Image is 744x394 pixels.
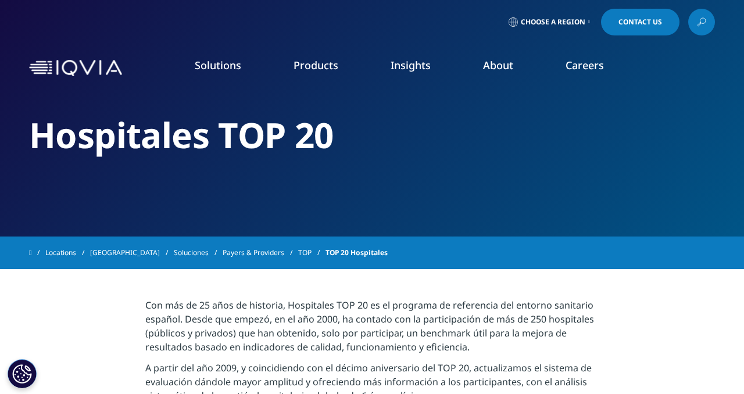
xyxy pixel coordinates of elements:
[618,19,662,26] span: Contact Us
[601,9,679,35] a: Contact Us
[521,17,585,27] span: Choose a Region
[90,242,174,263] a: [GEOGRAPHIC_DATA]
[145,298,599,361] p: Con más de 25 años de historia, Hospitales TOP 20 es el programa de referencia del entorno sanita...
[8,359,37,388] button: Configuración de cookies
[45,242,90,263] a: Locations
[174,242,223,263] a: Soluciones
[298,242,325,263] a: TOP
[29,113,715,157] h2: Hospitales TOP 20
[294,58,338,72] a: Products
[391,58,431,72] a: Insights
[223,242,298,263] a: Payers & Providers
[325,242,388,263] span: TOP 20 Hospitales
[127,41,715,95] nav: Primary
[195,58,241,72] a: Solutions
[566,58,604,72] a: Careers
[483,58,513,72] a: About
